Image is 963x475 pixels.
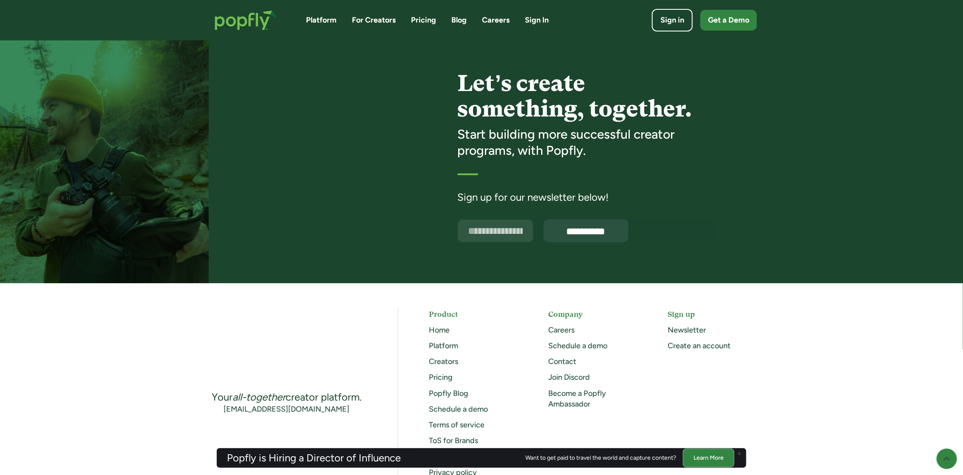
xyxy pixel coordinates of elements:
a: Sign in [652,9,693,31]
h3: Start building more successful creator programs, with Popfly. [458,126,714,158]
a: Get a Demo [700,10,757,31]
a: Platform [306,15,337,26]
a: Contact [548,357,576,366]
a: Pricing [411,15,436,26]
a: Schedule a demo [548,341,607,350]
a: Pricing [429,373,453,382]
a: Blog [451,15,467,26]
a: Terms of service [429,420,484,429]
h5: Company [548,309,637,319]
a: ToS for Brands [429,436,478,445]
h3: Popfly is Hiring a Director of Influence [227,453,401,463]
a: home [206,2,286,39]
a: Schedule a demo [429,404,488,414]
div: Get a Demo [708,15,749,26]
a: Become a Popfly Ambassador [548,389,606,409]
a: Sign In [525,15,549,26]
a: [EMAIL_ADDRESS][DOMAIN_NAME] [224,404,350,415]
div: Want to get paid to travel the world and capture content? [525,455,676,461]
h5: Sign up [668,309,757,319]
form: Email Form [458,219,714,242]
h4: Let’s create something, together. [458,71,714,121]
a: Join Discord [548,373,590,382]
a: Create an account [668,341,731,350]
a: Creators [429,357,458,366]
a: For Creators [352,15,396,26]
a: Newsletter [668,325,706,335]
div: Sign in [660,15,684,26]
h5: Product [429,309,518,319]
a: Home [429,325,450,335]
a: Popfly Blog [429,389,468,398]
div: Sign up for our newsletter below! [458,191,714,204]
a: Careers [482,15,510,26]
a: Platform [429,341,458,350]
em: all-together [232,391,286,403]
div: Your creator platform. [212,390,362,404]
a: Careers [548,325,575,335]
a: Learn More [683,449,734,467]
